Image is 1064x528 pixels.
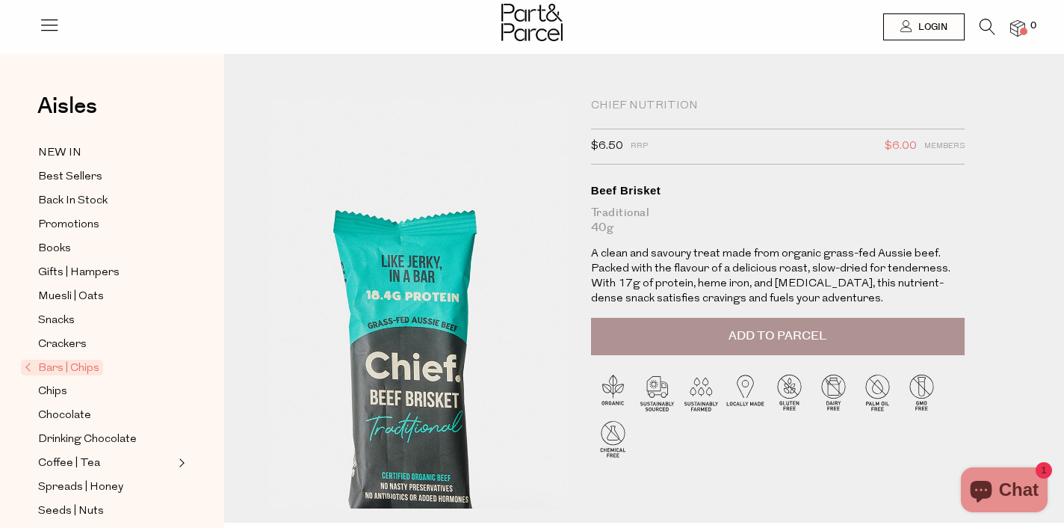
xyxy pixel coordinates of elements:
img: P_P-ICONS-Live_Bec_V11_Sustainable_Sourced.svg [635,370,679,414]
p: A clean and savoury treat made from organic grass-fed Aussie beef. Packed with the flavour of a d... [591,247,965,307]
button: Add to Parcel [591,318,965,355]
span: Snacks [38,312,75,330]
a: Crackers [38,335,174,354]
a: Chocolate [38,406,174,425]
a: Drinking Chocolate [38,430,174,449]
div: Beef Brisket [591,183,965,198]
img: P_P-ICONS-Live_Bec_V11_Gluten_Free.svg [767,370,811,414]
div: Traditional 40g [591,206,965,236]
inbox-online-store-chat: Shopify online store chat [956,467,1052,516]
img: P_P-ICONS-Live_Bec_V11_GMO_Free.svg [900,370,944,414]
span: Gifts | Hampers [38,264,120,282]
span: Best Sellers [38,168,102,186]
img: P_P-ICONS-Live_Bec_V11_Organic.svg [591,370,635,414]
span: RRP [631,137,648,156]
span: Books [38,240,71,258]
img: Part&Parcel [501,4,563,41]
img: P_P-ICONS-Live_Bec_V11_Locally_Made_2.svg [723,370,767,414]
a: Snacks [38,311,174,330]
span: Add to Parcel [729,328,826,345]
span: $6.00 [885,137,917,156]
a: Aisles [37,95,97,132]
span: $6.50 [591,137,623,156]
a: 0 [1010,20,1025,36]
span: Members [924,137,965,156]
span: Chips [38,383,67,401]
span: Coffee | Tea [38,455,100,473]
span: Drinking Chocolate [38,431,137,449]
a: Books [38,239,174,258]
img: P_P-ICONS-Live_Bec_V11_Chemical_Free.svg [591,417,635,461]
span: 0 [1027,19,1040,33]
a: Seeds | Nuts [38,502,174,521]
span: Promotions [38,216,99,234]
div: Chief Nutrition [591,99,965,114]
span: Crackers [38,336,87,354]
a: Best Sellers [38,168,174,186]
a: NEW IN [38,144,174,162]
span: Seeds | Nuts [38,503,104,521]
span: Spreads | Honey [38,479,123,497]
a: Gifts | Hampers [38,263,174,282]
a: Chips [38,382,174,401]
a: Promotions [38,215,174,234]
span: Bars | Chips [21,360,103,375]
img: P_P-ICONS-Live_Bec_V11_Dairy_Free.svg [811,370,856,414]
a: Back In Stock [38,191,174,210]
img: P_P-ICONS-Live_Bec_V11_Palm_Oil_Free.svg [856,370,900,414]
span: Muesli | Oats [38,288,104,306]
span: Aisles [37,90,97,123]
a: Coffee | Tea [38,454,174,473]
button: Expand/Collapse Coffee | Tea [175,454,185,472]
span: Back In Stock [38,192,108,210]
a: Bars | Chips [25,359,174,377]
img: P_P-ICONS-Live_Bec_V11_Sustainable_Farmed.svg [679,370,723,414]
a: Login [883,13,965,40]
span: NEW IN [38,144,81,162]
a: Muesli | Oats [38,287,174,306]
span: Chocolate [38,407,91,425]
a: Spreads | Honey [38,478,174,497]
span: Login [915,21,947,34]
